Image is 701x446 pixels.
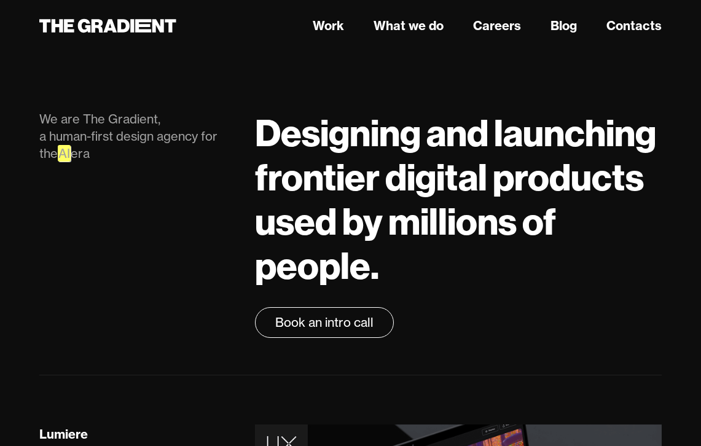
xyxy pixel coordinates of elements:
[255,307,394,338] a: Book an intro call
[39,111,230,162] div: We are The Gradient, a human-first design agency for the era
[255,111,662,288] h1: Designing and launching frontier digital products used by millions of people.
[58,145,71,162] em: AI
[374,17,444,35] a: What we do
[473,17,521,35] a: Careers
[313,17,344,35] a: Work
[39,425,88,444] div: Lumiere
[606,17,662,35] a: Contacts
[550,17,577,35] a: Blog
